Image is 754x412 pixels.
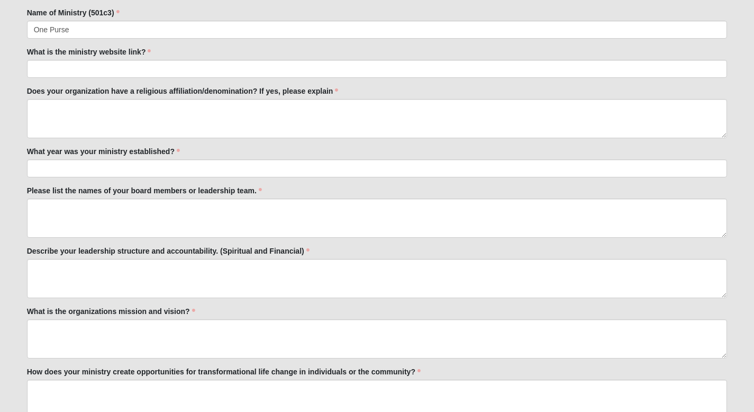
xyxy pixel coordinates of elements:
label: How does your ministry create opportunities for transformational life change in individuals or th... [27,366,421,377]
label: Describe your leadership structure and accountability. (Spiritual and Financial) [27,246,310,256]
label: Name of Ministry (501c3) [27,7,120,18]
label: What is the ministry website link? [27,47,151,57]
label: Does your organization have a religious affiliation/denomination? If yes, please explain [27,86,339,96]
label: What year was your ministry established? [27,146,180,157]
label: Please list the names of your board members or leadership team. [27,185,262,196]
label: What is the organizations mission and vision? [27,306,195,317]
